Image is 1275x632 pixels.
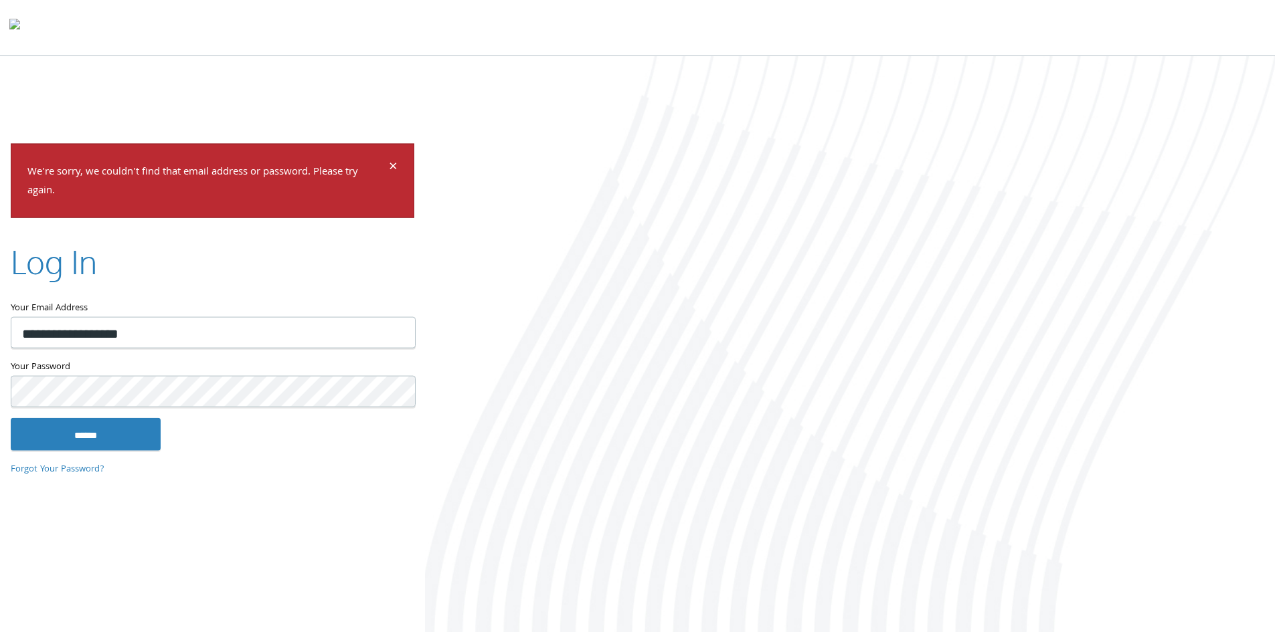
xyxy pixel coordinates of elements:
[9,14,20,41] img: todyl-logo-dark.svg
[11,461,104,476] a: Forgot Your Password?
[27,163,387,201] p: We're sorry, we couldn't find that email address or password. Please try again.
[389,160,398,176] button: Dismiss alert
[389,154,398,181] span: ×
[11,359,414,376] label: Your Password
[11,239,97,284] h2: Log In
